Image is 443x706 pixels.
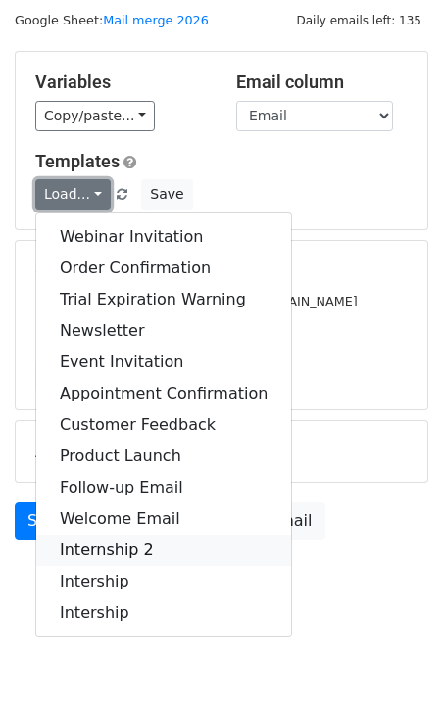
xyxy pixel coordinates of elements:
a: Follow-up Email [36,472,291,503]
a: Product Launch [36,441,291,472]
a: Copy/paste... [35,101,155,131]
a: Order Confirmation [36,253,291,284]
iframe: Chat Widget [345,612,443,706]
a: Templates [35,151,120,171]
small: [PERSON_NAME][EMAIL_ADDRESS][DOMAIN_NAME] [35,294,358,308]
span: Daily emails left: 135 [289,10,428,31]
a: Send [15,502,79,540]
a: Trial Expiration Warning [36,284,291,315]
a: Event Invitation [36,347,291,378]
a: Mail merge 2026 [103,13,209,27]
a: Internship 2 [36,535,291,566]
a: Appointment Confirmation [36,378,291,409]
small: Google Sheet: [15,13,209,27]
a: Intership [36,566,291,597]
h5: Variables [35,71,207,93]
a: Welcome Email [36,503,291,535]
a: Load... [35,179,111,210]
a: Newsletter [36,315,291,347]
h5: Email column [236,71,408,93]
a: Daily emails left: 135 [289,13,428,27]
a: Customer Feedback [36,409,291,441]
a: Webinar Invitation [36,221,291,253]
button: Save [141,179,192,210]
a: Intership [36,597,291,629]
